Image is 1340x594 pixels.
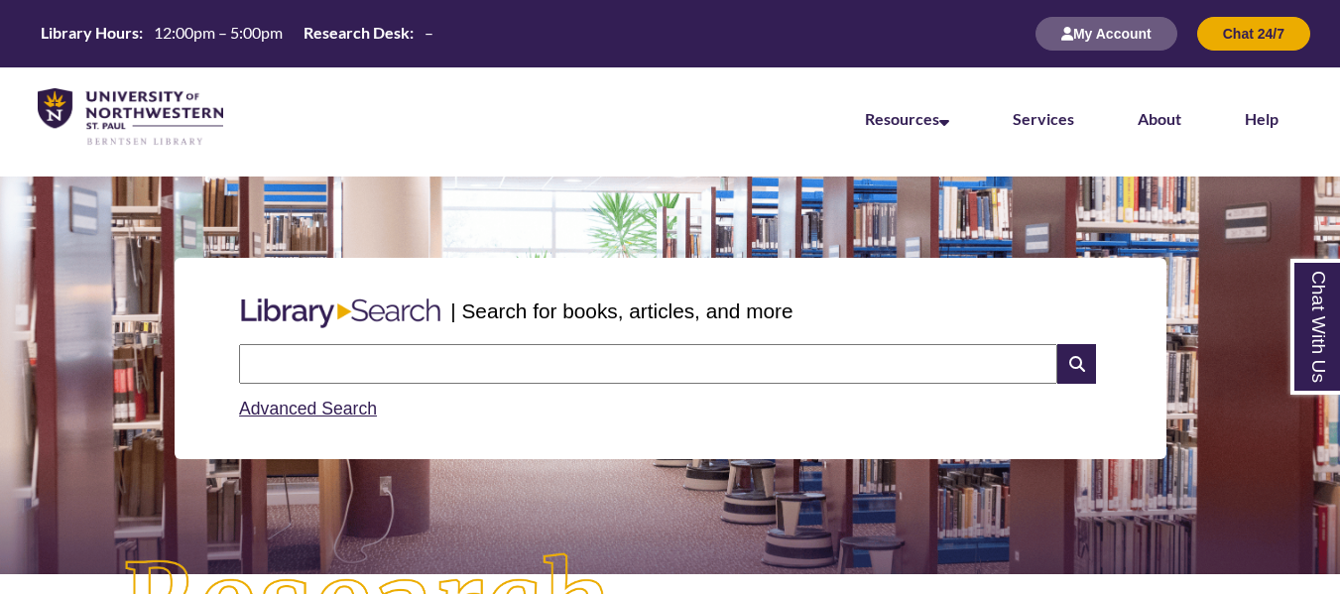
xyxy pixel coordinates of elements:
th: Library Hours: [33,22,146,44]
a: Advanced Search [239,399,377,418]
th: Research Desk: [296,22,417,44]
i: Search [1057,344,1095,384]
a: Chat 24/7 [1197,25,1310,42]
button: My Account [1035,17,1177,51]
a: About [1138,109,1181,128]
span: 12:00pm – 5:00pm [154,23,283,42]
span: – [425,23,433,42]
a: Resources [865,109,949,128]
a: Services [1013,109,1074,128]
p: | Search for books, articles, and more [450,296,792,326]
a: My Account [1035,25,1177,42]
img: UNWSP Library Logo [38,88,223,147]
button: Chat 24/7 [1197,17,1310,51]
a: Hours Today [33,22,441,46]
table: Hours Today [33,22,441,44]
img: Libary Search [231,291,450,336]
a: Help [1245,109,1279,128]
